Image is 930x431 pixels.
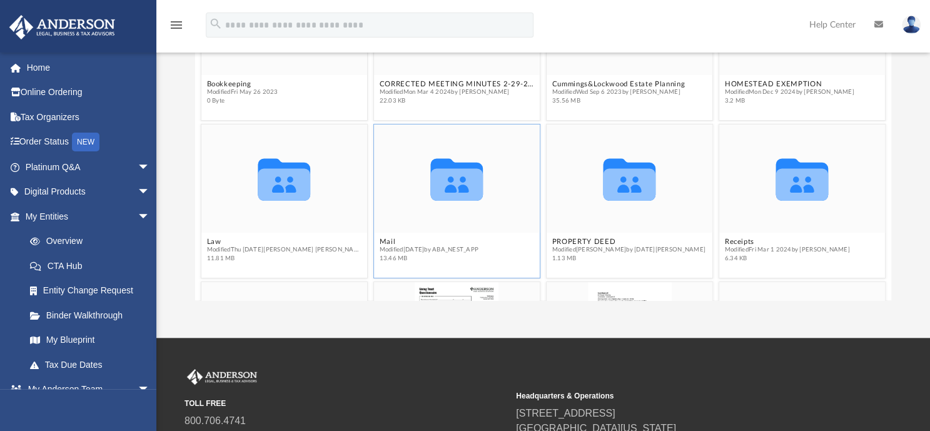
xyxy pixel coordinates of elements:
button: Law [206,238,361,246]
a: Tax Organizers [9,104,169,129]
small: Headquarters & Operations [516,390,839,402]
a: menu [169,24,184,33]
a: 800.706.4741 [184,415,246,426]
i: menu [169,18,184,33]
a: Digital Productsarrow_drop_down [9,180,169,205]
button: Bookkeeping [206,80,278,88]
a: Home [9,55,169,80]
a: My Anderson Teamarrow_drop_down [9,377,163,402]
span: 35.56 MB [552,96,684,104]
button: Receipts [725,238,850,246]
span: Modified Wed Sep 6 2023 by [PERSON_NAME] [552,88,684,96]
button: CORRECTED MEETING MINUTES 2-29-2024 [379,80,534,88]
span: Modified Fri May 26 2023 [206,88,278,96]
a: Entity Change Request [18,278,169,303]
span: Modified [PERSON_NAME] by [DATE][PERSON_NAME] [552,246,705,254]
button: Mail [379,238,478,246]
img: Anderson Advisors Platinum Portal [184,369,260,385]
a: My Entitiesarrow_drop_down [9,204,169,229]
div: grid [195,16,891,301]
button: PROPERTY DEED [552,238,705,246]
span: arrow_drop_down [138,180,163,205]
i: search [209,17,223,31]
a: Overview [18,229,169,254]
span: Modified Mon Dec 9 2024 by [PERSON_NAME] [725,88,854,96]
a: CTA Hub [18,253,169,278]
span: arrow_drop_down [138,155,163,180]
span: 13.46 MB [379,254,478,262]
a: Order StatusNEW [9,129,169,155]
a: Online Ordering [9,80,169,105]
a: Binder Walkthrough [18,303,169,328]
button: HOMESTEAD EXEMPTION [725,80,854,88]
span: Modified [DATE] by ABA_NEST_APP [379,246,478,254]
img: Anderson Advisors Platinum Portal [6,15,119,39]
button: Cummings&Lockwood Estate Planning [552,80,684,88]
span: 11.81 MB [206,254,361,262]
a: My Blueprint [18,328,163,353]
span: Modified Thu [DATE] [PERSON_NAME] [PERSON_NAME] [206,246,361,254]
span: arrow_drop_down [138,377,163,403]
span: arrow_drop_down [138,204,163,230]
span: Modified Fri Mar 1 2024 by [PERSON_NAME] [725,246,850,254]
span: Modified Mon Mar 4 2024 by [PERSON_NAME] [379,88,534,96]
a: Platinum Q&Aarrow_drop_down [9,155,169,180]
div: NEW [72,133,99,151]
span: 0 Byte [206,96,278,104]
a: Tax Due Dates [18,352,169,377]
span: 3.2 MB [725,96,854,104]
a: [STREET_ADDRESS] [516,408,615,418]
span: 22.03 KB [379,96,534,104]
span: 6.34 KB [725,254,850,262]
small: TOLL FREE [184,398,507,409]
img: User Pic [902,16,921,34]
span: 1.13 MB [552,254,705,262]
